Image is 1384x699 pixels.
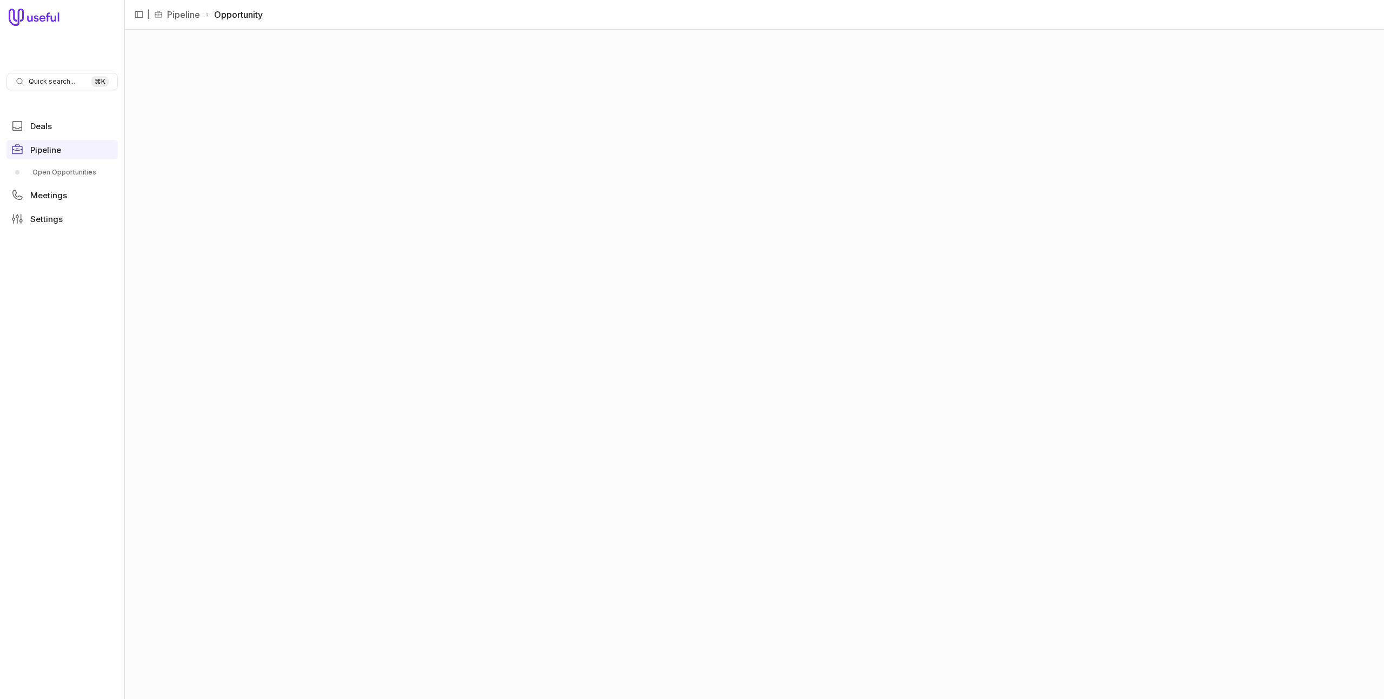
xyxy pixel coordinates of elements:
[91,76,109,87] kbd: ⌘ K
[6,209,118,228] a: Settings
[30,146,61,154] span: Pipeline
[6,116,118,136] a: Deals
[204,8,263,21] li: Opportunity
[6,140,118,159] a: Pipeline
[167,8,200,21] a: Pipeline
[29,77,75,86] span: Quick search...
[30,215,63,223] span: Settings
[6,185,118,205] a: Meetings
[30,191,67,199] span: Meetings
[6,164,118,181] div: Pipeline submenu
[30,122,52,130] span: Deals
[6,164,118,181] a: Open Opportunities
[147,8,150,21] span: |
[131,6,147,23] button: Collapse sidebar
